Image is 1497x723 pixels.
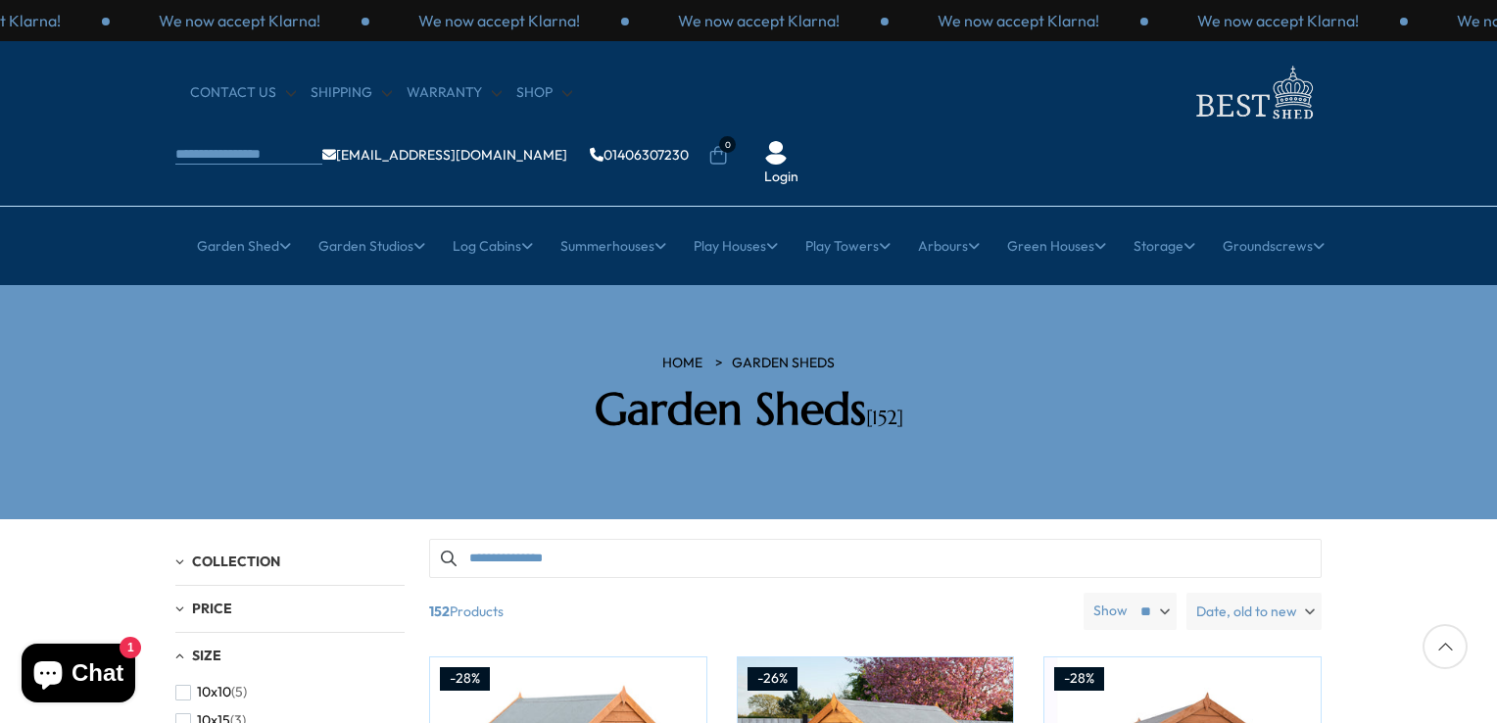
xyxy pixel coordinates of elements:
a: [EMAIL_ADDRESS][DOMAIN_NAME] [322,148,567,162]
a: Shipping [311,83,392,103]
div: 1 / 3 [889,10,1148,31]
button: 10x10 [175,678,247,706]
div: -26% [748,667,797,691]
a: Log Cabins [453,221,533,270]
div: -28% [440,667,490,691]
h2: Garden Sheds [469,383,1028,436]
span: (5) [231,684,247,700]
span: Size [192,647,221,664]
b: 152 [429,593,450,630]
a: CONTACT US [190,83,296,103]
img: User Icon [764,141,788,165]
a: Play Houses [694,221,778,270]
span: [152] [866,406,903,430]
label: Show [1093,602,1128,621]
p: We now accept Klarna! [678,10,840,31]
span: Collection [192,553,280,570]
div: 1 / 3 [110,10,369,31]
a: HOME [662,354,702,373]
span: 10x10 [197,684,231,700]
a: Storage [1134,221,1195,270]
div: -28% [1054,667,1104,691]
p: We now accept Klarna! [938,10,1099,31]
div: 2 / 3 [369,10,629,31]
a: Login [764,168,798,187]
p: We now accept Klarna! [1197,10,1359,31]
a: Green Houses [1007,221,1106,270]
a: 01406307230 [590,148,689,162]
img: logo [1184,61,1322,124]
a: Groundscrews [1223,221,1325,270]
span: Price [192,600,232,617]
label: Date, old to new [1186,593,1322,630]
span: 0 [719,136,736,153]
a: Garden Studios [318,221,425,270]
a: Arbours [918,221,980,270]
div: 3 / 3 [629,10,889,31]
a: Warranty [407,83,502,103]
p: We now accept Klarna! [418,10,580,31]
p: We now accept Klarna! [159,10,320,31]
a: Garden Shed [197,221,291,270]
a: 0 [708,146,728,166]
a: Summerhouses [560,221,666,270]
a: Shop [516,83,572,103]
input: Search products [429,539,1322,578]
span: Products [421,593,1076,630]
div: 2 / 3 [1148,10,1408,31]
a: Play Towers [805,221,891,270]
span: Date, old to new [1196,593,1297,630]
a: Garden Sheds [732,354,835,373]
inbox-online-store-chat: Shopify online store chat [16,644,141,707]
